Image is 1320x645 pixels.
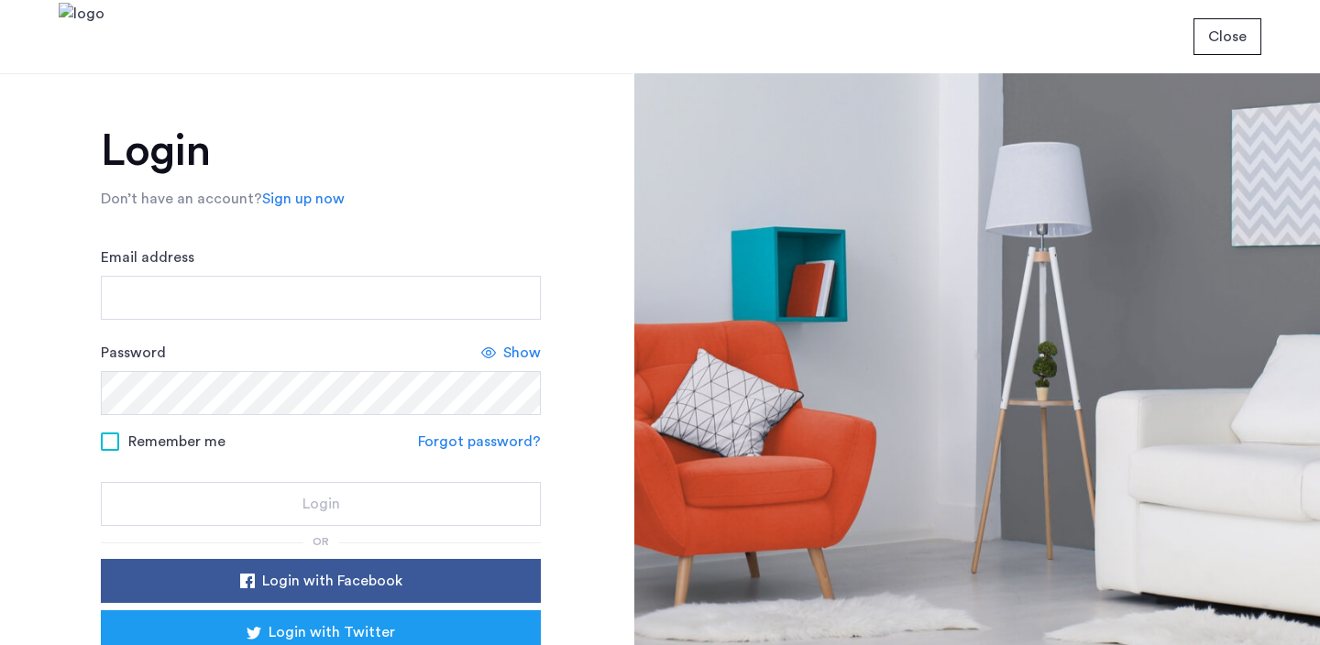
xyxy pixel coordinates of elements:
[418,431,541,453] a: Forgot password?
[101,246,194,268] label: Email address
[313,536,329,547] span: or
[269,621,395,643] span: Login with Twitter
[101,191,262,206] span: Don’t have an account?
[59,3,104,71] img: logo
[1208,26,1247,48] span: Close
[302,493,340,515] span: Login
[101,129,541,173] h1: Login
[262,188,345,210] a: Sign up now
[128,431,225,453] span: Remember me
[101,482,541,526] button: button
[1193,18,1261,55] button: button
[101,559,541,603] button: button
[101,342,166,364] label: Password
[262,570,402,592] span: Login with Facebook
[503,342,541,364] span: Show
